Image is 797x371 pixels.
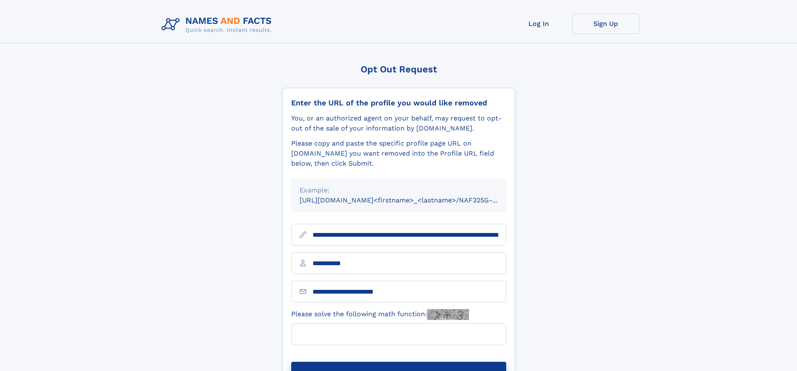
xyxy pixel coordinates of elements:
[291,309,469,320] label: Please solve the following math function:
[300,196,522,204] small: [URL][DOMAIN_NAME]<firstname>_<lastname>/NAF325G-xxxxxxxx
[572,13,639,34] a: Sign Up
[291,138,506,169] div: Please copy and paste the specific profile page URL on [DOMAIN_NAME] you want removed into the Pr...
[291,98,506,107] div: Enter the URL of the profile you would like removed
[282,64,515,74] div: Opt Out Request
[291,113,506,133] div: You, or an authorized agent on your behalf, may request to opt-out of the sale of your informatio...
[300,185,498,195] div: Example:
[505,13,572,34] a: Log In
[158,13,279,36] img: Logo Names and Facts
